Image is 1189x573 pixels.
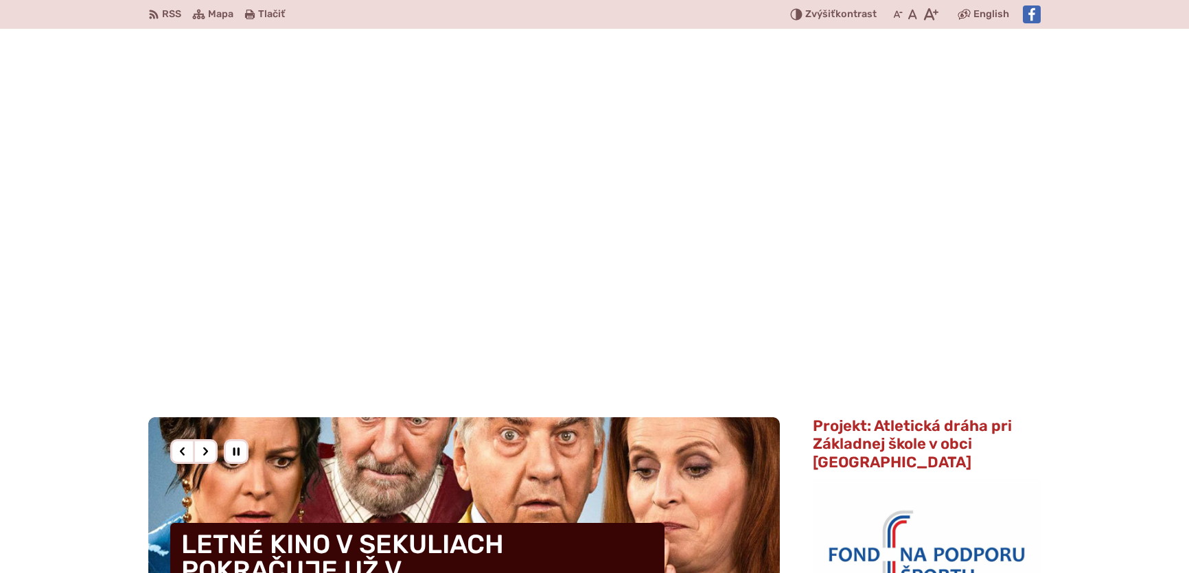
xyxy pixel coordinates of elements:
[162,6,181,23] span: RSS
[1023,5,1041,23] img: Prejsť na Facebook stránku
[805,8,835,20] span: Zvýšiť
[224,439,249,464] div: Pozastaviť pohyb slajdera
[193,439,218,464] div: Nasledujúci slajd
[971,6,1012,23] a: English
[170,439,195,464] div: Predošlý slajd
[208,6,233,23] span: Mapa
[813,417,1012,471] span: Projekt: Atletická dráha pri Základnej škole v obci [GEOGRAPHIC_DATA]
[973,6,1009,23] span: English
[805,9,877,21] span: kontrast
[258,9,285,21] span: Tlačiť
